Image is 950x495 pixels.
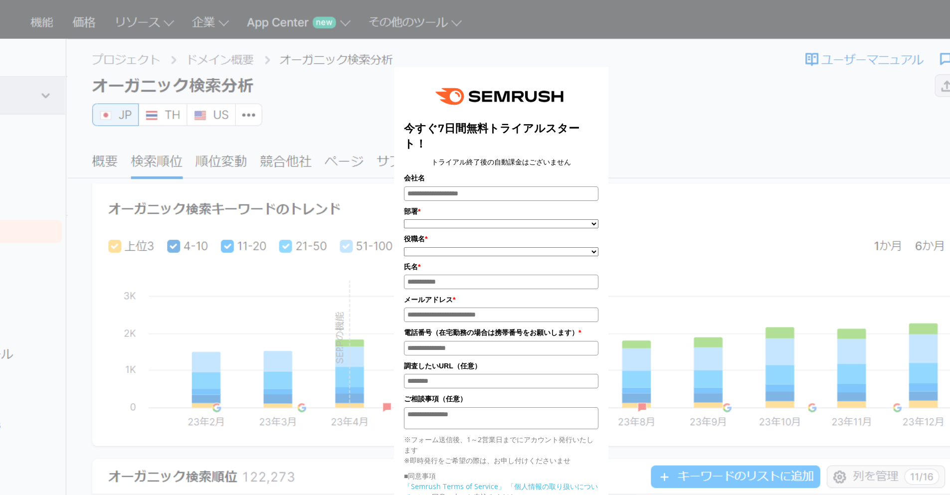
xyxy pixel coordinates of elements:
[404,393,598,404] label: ご相談事項（任意）
[428,77,574,116] img: e6a379fe-ca9f-484e-8561-e79cf3a04b3f.png
[404,294,598,305] label: メールアドレス
[404,121,598,152] title: 今すぐ7日間無料トライアルスタート！
[404,327,598,338] label: 電話番号（在宅勤務の場合は携帯番号をお願いします）
[404,233,598,244] label: 役職名
[404,360,598,371] label: 調査したいURL（任意）
[404,206,598,217] label: 部署
[404,482,505,491] a: 「Semrush Terms of Service」
[404,157,598,167] center: トライアル終了後の自動課金はございません
[404,172,598,183] label: 会社名
[404,471,598,481] p: ■同意事項
[404,434,598,466] p: ※フォーム送信後、1～2営業日までにアカウント発行いたします ※即時発行をご希望の際は、お申し付けくださいませ
[404,261,598,272] label: 氏名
